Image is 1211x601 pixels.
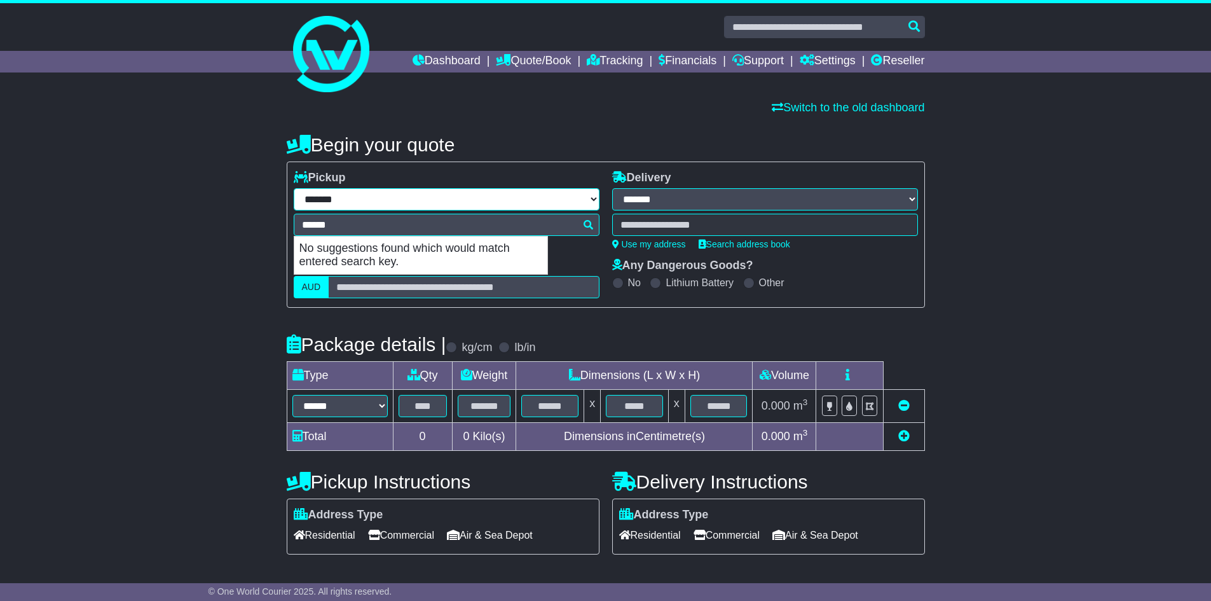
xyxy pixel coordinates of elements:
td: x [668,390,685,423]
td: Weight [452,362,516,390]
typeahead: Please provide city [294,214,599,236]
span: Commercial [368,525,434,545]
td: Volume [753,362,816,390]
sup: 3 [803,397,808,407]
label: kg/cm [462,341,492,355]
span: Air & Sea Depot [772,525,858,545]
td: Kilo(s) [452,423,516,451]
label: Address Type [294,508,383,522]
a: Quote/Book [496,51,571,73]
a: Remove this item [898,399,910,412]
td: 0 [393,423,452,451]
p: No suggestions found which would match entered search key. [294,237,547,274]
a: Dashboard [413,51,481,73]
span: Residential [619,525,681,545]
sup: 3 [803,428,808,438]
span: Commercial [694,525,760,545]
td: Dimensions in Centimetre(s) [516,423,753,451]
label: Pickup [294,171,346,185]
td: Type [287,362,393,390]
label: Address Type [619,508,709,522]
label: Other [759,277,784,289]
td: Qty [393,362,452,390]
a: Reseller [871,51,924,73]
h4: Delivery Instructions [612,471,925,492]
label: lb/in [514,341,535,355]
a: Settings [800,51,856,73]
span: Air & Sea Depot [447,525,533,545]
span: 0.000 [762,430,790,443]
td: Total [287,423,393,451]
h4: Begin your quote [287,134,925,155]
label: Lithium Battery [666,277,734,289]
h4: Package details | [287,334,446,355]
span: 0 [463,430,469,443]
span: m [793,399,808,412]
td: x [584,390,601,423]
a: Switch to the old dashboard [772,101,924,114]
a: Financials [659,51,716,73]
a: Use my address [612,239,686,249]
span: Residential [294,525,355,545]
h4: Pickup Instructions [287,471,599,492]
label: AUD [294,276,329,298]
label: Any Dangerous Goods? [612,259,753,273]
a: Tracking [587,51,643,73]
span: © One World Courier 2025. All rights reserved. [209,586,392,597]
td: Dimensions (L x W x H) [516,362,753,390]
label: Delivery [612,171,671,185]
span: 0.000 [762,399,790,412]
a: Search address book [699,239,790,249]
a: Support [732,51,784,73]
a: Add new item [898,430,910,443]
label: No [628,277,641,289]
span: m [793,430,808,443]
